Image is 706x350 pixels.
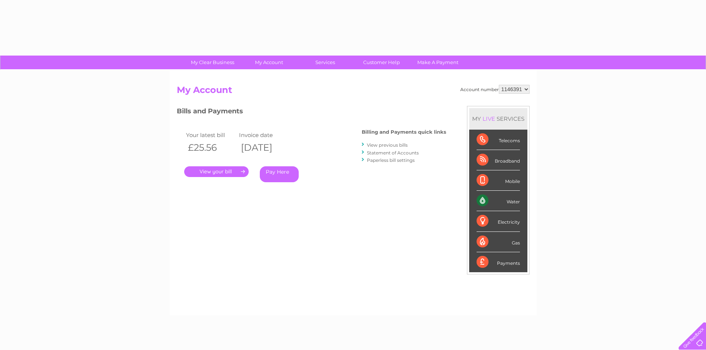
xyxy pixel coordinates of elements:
[362,129,446,135] h4: Billing and Payments quick links
[367,157,415,163] a: Paperless bill settings
[469,108,527,129] div: MY SERVICES
[481,115,497,122] div: LIVE
[177,85,530,99] h2: My Account
[237,130,291,140] td: Invoice date
[477,211,520,231] div: Electricity
[477,232,520,252] div: Gas
[460,85,530,94] div: Account number
[260,166,299,182] a: Pay Here
[238,56,299,69] a: My Account
[477,191,520,211] div: Water
[237,140,291,155] th: [DATE]
[477,150,520,170] div: Broadband
[182,56,243,69] a: My Clear Business
[367,142,408,148] a: View previous bills
[295,56,356,69] a: Services
[177,106,446,119] h3: Bills and Payments
[351,56,412,69] a: Customer Help
[477,130,520,150] div: Telecoms
[407,56,468,69] a: Make A Payment
[184,166,249,177] a: .
[477,252,520,272] div: Payments
[367,150,419,156] a: Statement of Accounts
[477,170,520,191] div: Mobile
[184,140,238,155] th: £25.56
[184,130,238,140] td: Your latest bill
